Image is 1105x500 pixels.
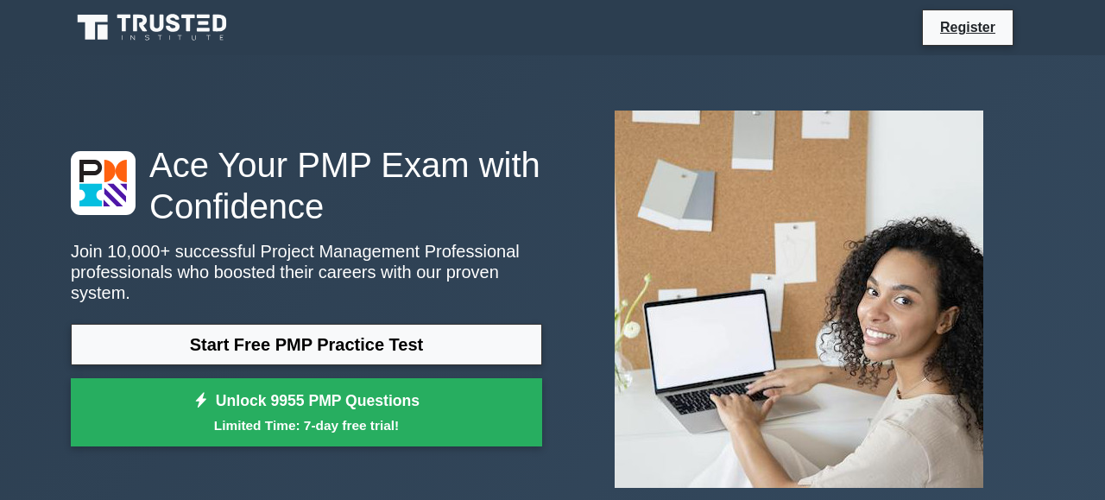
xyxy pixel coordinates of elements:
small: Limited Time: 7-day free trial! [92,415,521,435]
a: Unlock 9955 PMP QuestionsLimited Time: 7-day free trial! [71,378,542,447]
a: Start Free PMP Practice Test [71,324,542,365]
h1: Ace Your PMP Exam with Confidence [71,144,542,227]
a: Register [930,16,1006,38]
p: Join 10,000+ successful Project Management Professional professionals who boosted their careers w... [71,241,542,303]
